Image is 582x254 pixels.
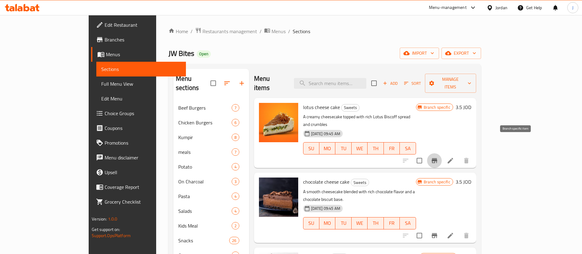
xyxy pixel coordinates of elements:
span: Upsell [105,169,181,176]
div: Potato4 [173,159,249,174]
button: TU [335,217,351,229]
p: A smooth cheesecake blended with rich chocolate flavor and a chocolate biscuit base. [303,188,416,203]
span: SU [306,219,317,228]
span: Version: [92,215,107,223]
span: 26 [229,238,239,244]
span: Select section [368,77,380,90]
span: J [572,4,573,11]
button: WE [352,142,368,154]
span: 8 [232,135,239,140]
span: Sections [293,28,310,35]
div: Open [197,50,211,58]
span: Menus [272,28,286,35]
span: Select to update [413,229,426,242]
span: Kids Meal [178,222,232,229]
div: Kids Meal2 [173,218,249,233]
a: Menus [91,47,186,62]
span: SA [402,144,413,153]
div: Snacks26 [173,233,249,248]
span: 4 [232,193,239,199]
button: TH [368,142,384,154]
span: Choice Groups [105,110,181,117]
span: Grocery Checklist [105,198,181,205]
span: Chicken Burgers [178,119,232,126]
a: Coverage Report [91,180,186,194]
a: Choice Groups [91,106,186,121]
a: Menu disclaimer [91,150,186,165]
div: Salads4 [173,204,249,218]
span: [DATE] 09:45 AM [309,205,343,211]
h2: Menu items [254,74,287,92]
a: Branches [91,32,186,47]
div: Menu-management [429,4,467,11]
button: Branch-specific-item [427,153,442,168]
span: Open [197,51,211,57]
span: Add [382,80,399,87]
span: Kumpir [178,134,232,141]
span: WE [354,144,365,153]
span: Manage items [430,76,471,91]
button: MO [319,217,335,229]
h6: 3.5 JOD [456,103,471,111]
li: / [288,28,290,35]
span: Sweets [351,179,369,186]
div: items [232,119,239,126]
span: TH [370,219,381,228]
div: meals7 [173,145,249,159]
div: items [232,193,239,200]
span: Branch specific [421,179,453,185]
span: Branch specific [421,104,453,110]
span: meals [178,148,232,156]
span: Promotions [105,139,181,147]
h6: 3.5 JOD [456,178,471,186]
span: WE [354,219,365,228]
a: Edit Menu [96,91,186,106]
span: chocolate cheese cake [303,177,349,186]
span: JW Bites [168,46,194,60]
span: TU [338,219,349,228]
span: import [405,49,434,57]
span: Potato [178,163,232,170]
button: Sort [403,79,422,88]
button: delete [459,228,474,243]
span: lotus cheese cake [303,103,340,112]
div: On Charcoal3 [173,174,249,189]
div: Snacks [178,237,229,244]
button: Manage items [425,74,476,93]
nav: breadcrumb [168,27,481,35]
button: MO [319,142,335,154]
div: Beef Burgers [178,104,232,111]
span: Get support on: [92,225,120,233]
span: Menu disclaimer [105,154,181,161]
span: [DATE] 09:45 AM [309,131,343,137]
span: SU [306,144,317,153]
div: Kumpir8 [173,130,249,145]
span: Edit Restaurant [105,21,181,29]
span: Sort [404,80,421,87]
span: export [446,49,476,57]
div: items [232,178,239,185]
div: Jordan [495,4,507,11]
button: Add [380,79,400,88]
button: FR [384,142,400,154]
span: 2 [232,223,239,229]
a: Upsell [91,165,186,180]
button: SA [400,142,416,154]
span: Branches [105,36,181,43]
span: Select all sections [207,77,220,90]
a: Restaurants management [195,27,257,35]
span: Pasta [178,193,232,200]
span: FR [386,219,397,228]
div: On Charcoal [178,178,232,185]
div: Pasta4 [173,189,249,204]
div: items [232,163,239,170]
span: 7 [232,149,239,155]
a: Promotions [91,135,186,150]
span: Sections [101,65,181,73]
span: 6 [232,120,239,126]
span: Sweets [341,104,359,111]
span: Coverage Report [105,183,181,191]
